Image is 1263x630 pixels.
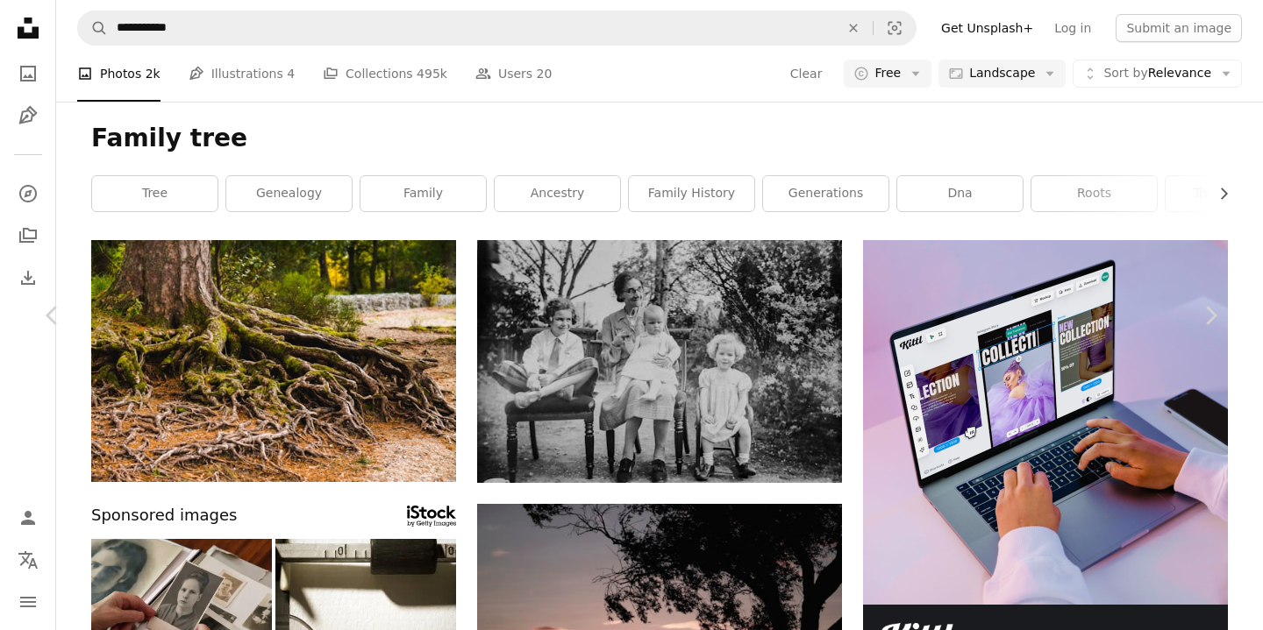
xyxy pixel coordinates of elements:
span: Landscape [969,65,1035,82]
button: Visual search [874,11,916,45]
span: Sort by [1103,66,1147,80]
img: brown tree trunk with green moss [91,240,456,482]
a: Get Unsplash+ [931,14,1044,42]
span: 4 [287,64,295,83]
form: Find visuals sitewide [77,11,917,46]
a: dna [897,176,1023,211]
a: Users 20 [475,46,553,102]
button: Free [844,60,931,88]
span: 20 [537,64,553,83]
img: woman holding toddler with two children beside sitting on chair grayscale photo [477,240,842,483]
a: Illustrations 4 [189,46,295,102]
a: generations [763,176,888,211]
button: Language [11,542,46,577]
a: Log in [1044,14,1102,42]
a: tree [92,176,218,211]
button: Clear [789,60,824,88]
button: scroll list to the right [1208,176,1228,211]
button: Menu [11,584,46,619]
a: Next [1158,231,1263,400]
a: brown tree trunk with green moss [91,353,456,369]
a: Collections [11,218,46,253]
button: Sort byRelevance [1073,60,1242,88]
a: ancestry [495,176,620,211]
a: Photos [11,56,46,91]
a: family history [629,176,754,211]
h1: Family tree [91,123,1228,154]
a: Illustrations [11,98,46,133]
img: file-1719664968387-83d5a3f4d758image [863,240,1228,605]
button: Landscape [938,60,1066,88]
a: Log in / Sign up [11,500,46,535]
button: Submit an image [1116,14,1242,42]
button: Clear [834,11,873,45]
a: roots [1031,176,1157,211]
a: woman holding toddler with two children beside sitting on chair grayscale photo [477,353,842,369]
a: genealogy [226,176,352,211]
a: Explore [11,176,46,211]
a: Collections 495k [323,46,447,102]
span: Relevance [1103,65,1211,82]
button: Search Unsplash [78,11,108,45]
span: Free [874,65,901,82]
span: Sponsored images [91,503,237,528]
span: 495k [417,64,447,83]
a: family [360,176,486,211]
